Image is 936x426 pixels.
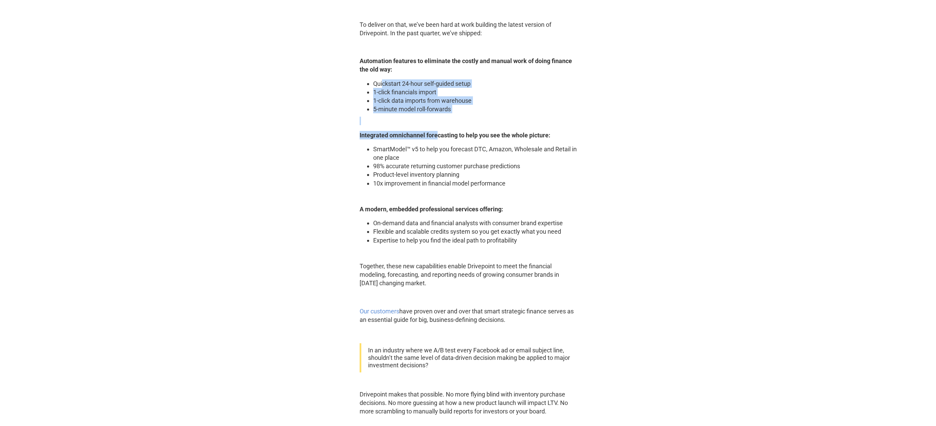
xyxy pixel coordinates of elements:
[360,343,577,372] blockquote: In an industry where we A/B test every Facebook ad or email subject line, shouldn’t the same leve...
[373,236,577,245] li: Expertise to help you find the ideal path to profitability
[360,20,577,37] p: To deliver on that, we’ve been hard at work building the latest version of Drivepoint. In the pas...
[360,293,577,302] p: ‍
[360,262,577,288] p: Together, these new capabilities enable Drivepoint to meet the financial modeling, forecasting, a...
[373,96,577,105] li: 1-click data imports from warehouse
[373,79,577,88] li: Quickstart 24-hour self-guided setup
[360,248,577,256] p: ‍
[360,6,577,15] p: ‍
[373,170,577,179] li: Product-level inventory planning
[373,162,577,170] li: 98% accurate returning customer purchase predictions
[373,145,577,162] li: SmartModel™ v5 to help you forecast DTC, Amazon, Wholesale and Retail in one place
[373,105,577,113] li: 5-minute model roll-forwards
[373,179,577,188] li: 10x improvement in financial model performance
[360,308,399,315] a: Our customers
[360,206,503,213] strong: A modern, embedded professional services offering:
[373,219,577,227] li: On-demand data and financial analysts with consumer brand expertise
[360,57,572,73] strong: Automation features to eliminate the costly and manual work of doing finance the old way:
[360,329,577,338] p: ‍
[360,117,577,125] p: ‍
[361,132,550,139] strong: ntegrated omnichannel forecasting to help you see the whole picture:
[360,390,577,416] p: Drivepoint makes that possible. No more flying blind with inventory purchase decisions. No more g...
[373,227,577,236] li: Flexible and scalable credits system so you get exactly what you need
[360,132,361,139] strong: I
[360,191,577,199] p: ‍
[373,88,577,96] li: 1-click financials import
[360,307,577,324] p: have proven over and over that smart strategic finance serves as an essential guide for big, busi...
[360,376,577,384] p: ‍
[360,43,577,51] p: ‍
